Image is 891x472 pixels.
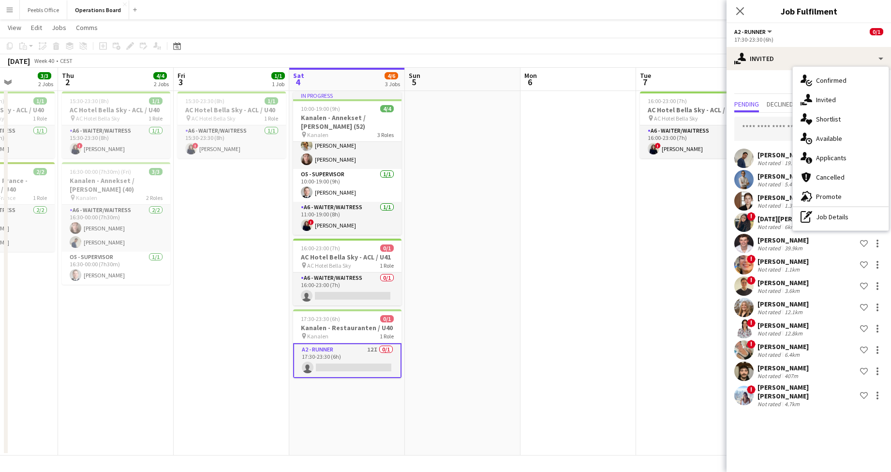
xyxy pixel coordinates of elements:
div: [PERSON_NAME] [757,364,809,372]
app-card-role: A6 - WAITER/WAITRESS1/115:30-23:30 (8h)![PERSON_NAME] [62,125,170,158]
div: 4.7km [783,400,802,408]
div: [PERSON_NAME] [PERSON_NAME] [757,383,856,400]
span: Applicants [816,153,846,162]
span: Shortlist [816,115,841,123]
span: Pending [734,101,759,107]
app-job-card: 15:30-23:30 (8h)1/1AC Hotel Bella Sky - ACL / U40 AC Hotel Bella Sky1 RoleA6 - WAITER/WAITRESS1/1... [62,91,170,158]
a: Jobs [48,21,70,34]
span: 2/2 [33,168,47,175]
span: ! [747,212,756,221]
app-card-role: O5 - SUPERVISOR1/116:30-00:00 (7h30m)[PERSON_NAME] [62,252,170,285]
span: 3 Roles [377,131,394,138]
span: Mon [524,71,537,80]
span: 6 [523,76,537,88]
div: 3 Jobs [385,80,400,88]
span: Promote [816,192,842,201]
span: 1 Role [33,115,47,122]
h3: AC Hotel Bella Sky - ACL / U41 [293,253,401,261]
app-job-card: 15:30-23:30 (8h)1/1AC Hotel Bella Sky - ACL / U40 AC Hotel Bella Sky1 RoleA6 - WAITER/WAITRESS1/1... [178,91,286,158]
app-card-role: A6 - WAITER/WAITRESS1/111:00-19:00 (8h)![PERSON_NAME] [293,202,401,235]
span: 10:00-19:00 (9h) [301,105,340,112]
span: 1 Role [264,115,278,122]
div: [PERSON_NAME] [757,300,809,308]
span: 4/4 [380,105,394,112]
span: Fri [178,71,185,80]
div: [PERSON_NAME] [757,151,809,159]
span: Cancelled [816,173,845,182]
span: Kanalen [307,333,328,340]
span: 3/3 [149,168,163,175]
span: Edit [31,23,42,32]
span: 1/1 [271,72,285,79]
div: 17:30-23:30 (6h) [734,36,883,43]
span: ! [655,143,661,149]
div: Not rated [757,244,783,252]
span: Tue [640,71,651,80]
div: Not rated [757,351,783,358]
div: Not rated [757,223,783,230]
span: 3 [176,76,185,88]
span: 1/1 [33,97,47,105]
div: [PERSON_NAME] [757,236,809,244]
app-job-card: 17:30-23:30 (6h)0/1Kanalen - Restauranten / U40 Kanalen1 RoleA2 - RUNNER12I0/117:30-23:30 (6h) [293,309,401,378]
h3: AC Hotel Bella Sky - ACL / U40 [178,106,286,114]
span: Available [816,134,842,143]
span: Week 40 [32,57,56,64]
span: 16:00-23:00 (7h) [301,244,340,252]
span: ! [193,143,198,149]
span: AC Hotel Bella Sky [654,115,698,122]
span: 4/6 [385,72,398,79]
div: Not rated [757,287,783,294]
span: 15:30-23:30 (8h) [185,97,224,105]
app-card-role: A6 - WAITER/WAITRESS1/115:30-23:30 (8h)![PERSON_NAME] [178,125,286,158]
span: Comms [76,23,98,32]
div: 1.3km [783,202,802,209]
app-job-card: 16:00-23:00 (7h)0/1AC Hotel Bella Sky - ACL / U41 AC Hotel Bella Sky1 RoleA6 - WAITER/WAITRESS0/1... [293,239,401,305]
div: 16:30-00:00 (7h30m) (Fri)3/3Kanalen - Annekset / [PERSON_NAME] (40) Kanalen2 RolesA6 - WAITER/WAI... [62,162,170,285]
app-card-role: A2 - RUNNER12I0/117:30-23:30 (6h) [293,343,401,378]
span: ! [747,319,756,327]
span: Sat [293,71,304,80]
div: Not rated [757,372,783,380]
span: ! [308,219,314,225]
button: Operations Board [67,0,129,19]
span: 0/1 [380,315,394,322]
span: 2 [60,76,74,88]
span: 5 [407,76,420,88]
span: ! [77,143,83,149]
div: Not rated [757,181,783,188]
span: Sun [409,71,420,80]
span: 4/4 [153,72,167,79]
a: Comms [72,21,102,34]
span: ! [747,255,756,263]
div: Not rated [757,159,783,167]
span: 1/1 [265,97,278,105]
span: 7 [639,76,651,88]
span: Confirmed [816,76,846,85]
button: A2 - RUNNER [734,28,773,35]
span: AC Hotel Bella Sky [76,115,120,122]
div: 12.1km [783,308,804,316]
div: 1 Job [272,80,284,88]
span: 16:30-00:00 (7h30m) (Fri) [70,168,131,175]
span: Kanalen [307,131,328,138]
div: [PERSON_NAME] [757,172,809,181]
div: [DATE] [8,56,30,66]
span: AC Hotel Bella Sky [307,262,351,269]
div: 19.9km [783,159,804,167]
div: 3.6km [783,287,802,294]
div: 5.4km [783,181,802,188]
span: 4 [292,76,304,88]
div: [PERSON_NAME] [757,321,809,330]
app-card-role: A6 - WAITER/WAITRESS1/116:00-23:00 (7h)![PERSON_NAME] [640,125,748,158]
span: 1 Role [33,194,47,201]
app-job-card: In progress10:00-19:00 (9h)4/4Kanalen - Annekset / [PERSON_NAME] (52) Kanalen3 RolesA6 - WAITER/W... [293,91,401,235]
h3: Job Fulfilment [727,5,891,17]
app-job-card: 16:00-23:00 (7h)1/1AC Hotel Bella Sky - ACL / U41 AC Hotel Bella Sky1 RoleA6 - WAITER/WAITRESS1/1... [640,91,748,158]
div: 12.8km [783,330,804,337]
span: Invited [816,95,836,104]
div: In progress [293,91,401,99]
